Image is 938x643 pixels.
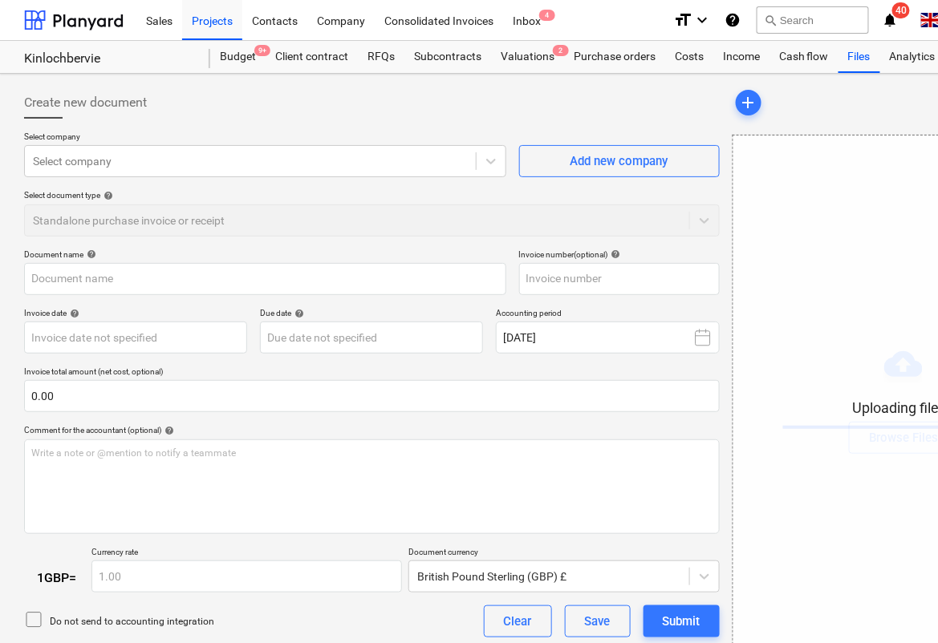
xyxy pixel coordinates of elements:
[260,308,483,318] div: Due date
[24,570,91,585] div: 1 GBP =
[739,93,758,112] span: add
[408,547,719,560] p: Document currency
[24,321,247,354] input: Invoice date not specified
[644,605,720,637] button: Submit
[91,547,402,560] p: Currency rate
[858,566,938,643] iframe: Chat Widget
[539,10,555,21] span: 4
[24,190,720,200] div: Select document type
[50,615,214,629] p: Do not send to accounting integration
[24,249,506,260] div: Document name
[565,605,631,637] button: Save
[553,45,569,56] span: 2
[692,10,712,30] i: keyboard_arrow_down
[24,308,247,318] div: Invoice date
[519,263,720,295] input: Invoice number
[496,321,719,354] button: [DATE]
[210,41,266,73] a: Budget9+
[83,249,96,259] span: help
[519,145,720,177] button: Add new company
[571,151,668,172] div: Add new company
[100,191,113,200] span: help
[358,41,404,73] a: RFQs
[769,41,839,73] a: Cash flow
[24,425,720,435] div: Comment for the accountant (optional)
[404,41,491,73] a: Subcontracts
[24,380,720,412] input: Invoice total amount (net cost, optional)
[210,41,266,73] div: Budget
[725,10,741,30] i: Knowledge base
[24,51,191,67] div: Kinlochbervie
[24,366,720,380] p: Invoice total amount (net cost, optional)
[266,41,358,73] a: Client contract
[564,41,665,73] a: Purchase orders
[663,611,700,632] div: Submit
[491,41,564,73] a: Valuations2
[24,93,147,112] span: Create new document
[254,45,270,56] span: 9+
[892,2,910,18] span: 40
[484,605,552,637] button: Clear
[260,321,483,354] input: Due date not specified
[67,309,79,318] span: help
[764,14,777,26] span: search
[161,426,174,435] span: help
[839,41,880,73] a: Files
[496,308,719,321] p: Accounting period
[491,41,564,73] div: Valuations
[608,249,621,259] span: help
[24,263,506,295] input: Document name
[24,131,506,145] p: Select company
[519,249,720,260] div: Invoice number (optional)
[882,10,898,30] i: notifications
[713,41,769,73] a: Income
[673,10,692,30] i: format_size
[665,41,713,73] a: Costs
[757,6,869,34] button: Search
[585,611,611,632] div: Save
[291,309,304,318] span: help
[504,611,532,632] div: Clear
